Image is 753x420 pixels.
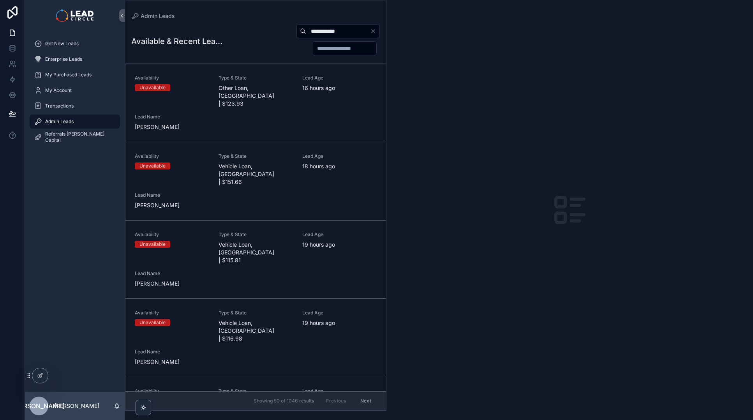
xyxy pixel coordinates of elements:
[125,298,386,377] a: AvailabilityUnavailableType & StateVehicle Loan, [GEOGRAPHIC_DATA] | $116.98Lead Age19 hours agoL...
[45,131,112,143] span: Referrals [PERSON_NAME] Capital
[219,153,293,159] span: Type & State
[219,84,293,108] span: Other Loan, [GEOGRAPHIC_DATA] | $123.93
[302,388,377,394] span: Lead Age
[135,201,209,209] span: [PERSON_NAME]
[13,401,65,411] span: [PERSON_NAME]
[219,231,293,238] span: Type & State
[125,64,386,142] a: AvailabilityUnavailableType & StateOther Loan, [GEOGRAPHIC_DATA] | $123.93Lead Age16 hours agoLea...
[45,72,92,78] span: My Purchased Leads
[131,12,175,20] a: Admin Leads
[355,395,377,407] button: Next
[302,84,377,92] span: 16 hours ago
[141,12,175,20] span: Admin Leads
[45,41,79,47] span: Get New Leads
[25,31,125,154] div: scrollable content
[30,83,120,97] a: My Account
[125,220,386,298] a: AvailabilityUnavailableType & StateVehicle Loan, [GEOGRAPHIC_DATA] | $115.81Lead Age19 hours agoL...
[254,398,314,404] span: Showing 50 of 1046 results
[135,123,209,131] span: [PERSON_NAME]
[219,310,293,316] span: Type & State
[135,358,209,366] span: [PERSON_NAME]
[370,28,379,34] button: Clear
[30,68,120,82] a: My Purchased Leads
[302,75,377,81] span: Lead Age
[45,118,74,125] span: Admin Leads
[219,319,293,342] span: Vehicle Loan, [GEOGRAPHIC_DATA] | $116.98
[30,99,120,113] a: Transactions
[135,192,209,198] span: Lead Name
[131,36,222,47] h1: Available & Recent Leads
[30,115,120,129] a: Admin Leads
[139,84,166,91] div: Unavailable
[135,310,209,316] span: Availability
[139,241,166,248] div: Unavailable
[302,153,377,159] span: Lead Age
[125,142,386,220] a: AvailabilityUnavailableType & StateVehicle Loan, [GEOGRAPHIC_DATA] | $151.66Lead Age18 hours agoL...
[45,87,72,94] span: My Account
[139,319,166,326] div: Unavailable
[302,231,377,238] span: Lead Age
[30,37,120,51] a: Get New Leads
[56,9,93,22] img: App logo
[135,75,209,81] span: Availability
[30,130,120,144] a: Referrals [PERSON_NAME] Capital
[302,162,377,170] span: 18 hours ago
[302,241,377,249] span: 19 hours ago
[135,280,209,288] span: [PERSON_NAME]
[219,241,293,264] span: Vehicle Loan, [GEOGRAPHIC_DATA] | $115.81
[30,52,120,66] a: Enterprise Leads
[219,388,293,394] span: Type & State
[219,162,293,186] span: Vehicle Loan, [GEOGRAPHIC_DATA] | $151.66
[302,319,377,327] span: 19 hours ago
[135,388,209,394] span: Availability
[55,402,99,410] p: [PERSON_NAME]
[135,231,209,238] span: Availability
[135,153,209,159] span: Availability
[45,56,82,62] span: Enterprise Leads
[135,349,209,355] span: Lead Name
[302,310,377,316] span: Lead Age
[135,270,209,277] span: Lead Name
[219,75,293,81] span: Type & State
[45,103,74,109] span: Transactions
[139,162,166,169] div: Unavailable
[135,114,209,120] span: Lead Name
